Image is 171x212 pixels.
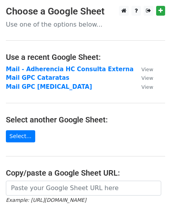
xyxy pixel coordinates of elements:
input: Paste your Google Sheet URL here [6,181,161,196]
p: Use one of the options below... [6,20,165,29]
h4: Use a recent Google Sheet: [6,52,165,62]
a: Mail - Adherencia HC Consulta Externa [6,66,133,73]
small: View [141,84,153,90]
h4: Copy/paste a Google Sheet URL: [6,168,165,178]
h4: Select another Google Sheet: [6,115,165,124]
a: Mail GPC [MEDICAL_DATA] [6,83,92,90]
small: View [141,66,153,72]
a: Select... [6,130,35,142]
a: View [133,83,153,90]
a: Mail GPC Cataratas [6,74,69,81]
h3: Choose a Google Sheet [6,6,165,17]
small: View [141,75,153,81]
a: View [133,66,153,73]
small: Example: [URL][DOMAIN_NAME] [6,197,86,203]
a: View [133,74,153,81]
